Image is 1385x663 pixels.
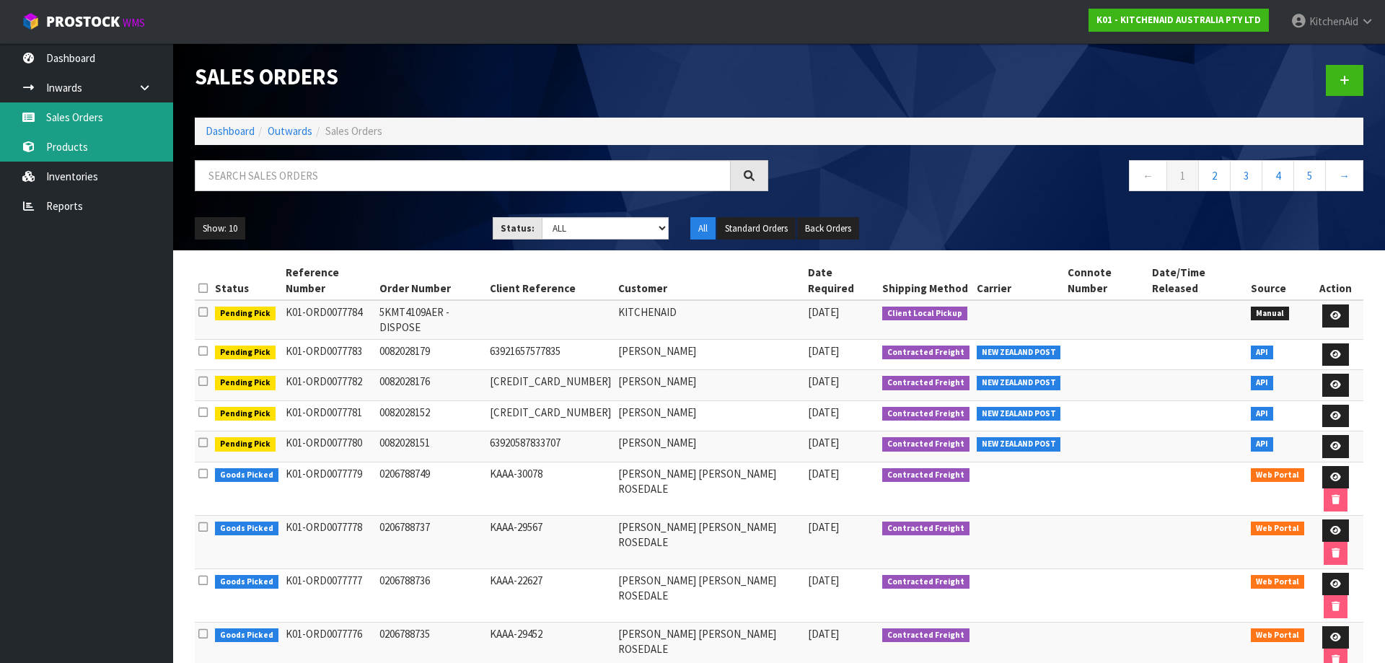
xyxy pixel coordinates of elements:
[22,12,40,30] img: cube-alt.png
[486,261,615,300] th: Client Reference
[882,407,969,421] span: Contracted Freight
[1308,261,1363,300] th: Action
[615,515,804,568] td: [PERSON_NAME] [PERSON_NAME] ROSEDALE
[797,217,859,240] button: Back Orders
[615,300,804,339] td: KITCHENAID
[615,370,804,401] td: [PERSON_NAME]
[282,300,377,339] td: K01-ORD0077784
[215,407,276,421] span: Pending Pick
[486,370,615,401] td: [CREDIT_CARD_NUMBER]
[206,124,255,138] a: Dashboard
[882,376,969,390] span: Contracted Freight
[1230,160,1262,191] a: 3
[882,307,967,321] span: Client Local Pickup
[215,575,278,589] span: Goods Picked
[282,462,377,515] td: K01-ORD0077779
[215,522,278,536] span: Goods Picked
[1251,575,1304,589] span: Web Portal
[804,261,879,300] th: Date Required
[376,462,486,515] td: 0206788749
[1198,160,1231,191] a: 2
[215,307,276,321] span: Pending Pick
[808,574,839,587] span: [DATE]
[977,437,1061,452] span: NEW ZEALAND POST
[808,305,839,319] span: [DATE]
[486,462,615,515] td: KAAA-30078
[282,568,377,622] td: K01-ORD0077777
[1251,522,1304,536] span: Web Portal
[1096,14,1261,26] strong: K01 - KITCHENAID AUSTRALIA PTY LTD
[790,160,1363,196] nav: Page navigation
[1148,261,1247,300] th: Date/Time Released
[1293,160,1326,191] a: 5
[486,568,615,622] td: KAAA-22627
[615,568,804,622] td: [PERSON_NAME] [PERSON_NAME] ROSEDALE
[690,217,716,240] button: All
[808,405,839,419] span: [DATE]
[376,431,486,462] td: 0082028151
[1325,160,1363,191] a: →
[879,261,973,300] th: Shipping Method
[215,468,278,483] span: Goods Picked
[215,628,278,643] span: Goods Picked
[123,16,145,30] small: WMS
[615,339,804,370] td: [PERSON_NAME]
[1251,468,1304,483] span: Web Portal
[195,217,245,240] button: Show: 10
[282,339,377,370] td: K01-ORD0077783
[282,515,377,568] td: K01-ORD0077778
[615,431,804,462] td: [PERSON_NAME]
[215,376,276,390] span: Pending Pick
[808,374,839,388] span: [DATE]
[1129,160,1167,191] a: ←
[882,575,969,589] span: Contracted Freight
[376,515,486,568] td: 0206788737
[195,160,731,191] input: Search sales orders
[808,627,839,641] span: [DATE]
[215,437,276,452] span: Pending Pick
[376,261,486,300] th: Order Number
[1166,160,1199,191] a: 1
[808,436,839,449] span: [DATE]
[1309,14,1358,28] span: KitchenAid
[1251,307,1289,321] span: Manual
[486,515,615,568] td: KAAA-29567
[282,370,377,401] td: K01-ORD0077782
[46,12,120,31] span: ProStock
[615,261,804,300] th: Customer
[211,261,282,300] th: Status
[486,431,615,462] td: 63920587833707
[376,400,486,431] td: 0082028152
[1251,346,1273,360] span: API
[376,339,486,370] td: 0082028179
[325,124,382,138] span: Sales Orders
[808,520,839,534] span: [DATE]
[282,261,377,300] th: Reference Number
[717,217,796,240] button: Standard Orders
[973,261,1065,300] th: Carrier
[615,400,804,431] td: [PERSON_NAME]
[1251,407,1273,421] span: API
[882,468,969,483] span: Contracted Freight
[615,462,804,515] td: [PERSON_NAME] [PERSON_NAME] ROSEDALE
[1251,437,1273,452] span: API
[376,370,486,401] td: 0082028176
[1262,160,1294,191] a: 4
[1247,261,1308,300] th: Source
[882,346,969,360] span: Contracted Freight
[486,400,615,431] td: [CREDIT_CARD_NUMBER]
[282,431,377,462] td: K01-ORD0077780
[376,300,486,339] td: 5KMT4109AER - DISPOSE
[882,437,969,452] span: Contracted Freight
[882,628,969,643] span: Contracted Freight
[282,400,377,431] td: K01-ORD0077781
[882,522,969,536] span: Contracted Freight
[376,568,486,622] td: 0206788736
[977,346,1061,360] span: NEW ZEALAND POST
[268,124,312,138] a: Outwards
[977,407,1061,421] span: NEW ZEALAND POST
[195,65,768,89] h1: Sales Orders
[808,467,839,480] span: [DATE]
[501,222,535,234] strong: Status:
[1251,628,1304,643] span: Web Portal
